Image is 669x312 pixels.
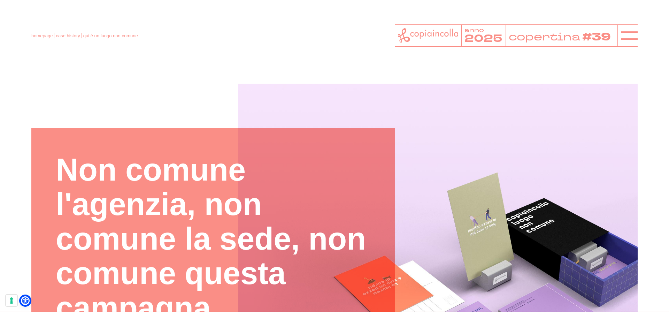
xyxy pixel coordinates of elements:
[6,295,17,306] button: Le tue preferenze relative al consenso per le tecnologie di tracciamento
[464,32,502,46] tspan: 2025
[584,29,614,45] tspan: #39
[31,33,53,38] a: homepage
[83,33,138,38] span: qui è un luogo non comune
[508,29,582,44] tspan: copertina
[464,26,484,34] tspan: anno
[21,296,30,305] a: Open Accessibility Menu
[56,33,80,38] a: case history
